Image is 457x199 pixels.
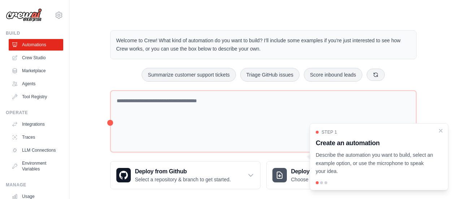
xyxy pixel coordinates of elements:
a: Marketplace [9,65,63,77]
div: Operate [6,110,63,116]
span: Step 1 [322,129,337,135]
a: Automations [9,39,63,51]
div: Manage [6,182,63,188]
a: Tool Registry [9,91,63,103]
p: Describe the automation you want to build, select an example option, or use the microphone to spe... [316,151,434,176]
img: Logo [6,8,42,22]
a: LLM Connections [9,144,63,156]
p: Choose a zip file to upload. [291,176,352,183]
a: Traces [9,131,63,143]
h3: Deploy from Github [135,167,231,176]
a: Environment Variables [9,157,63,175]
p: Welcome to Crew! What kind of automation do you want to build? I'll include some examples if you'... [116,36,410,53]
a: Crew Studio [9,52,63,64]
button: Close walkthrough [438,128,444,134]
button: Triage GitHub issues [240,68,299,82]
a: Integrations [9,118,63,130]
button: Summarize customer support tickets [142,68,236,82]
h3: Create an automation [316,138,434,148]
a: Agents [9,78,63,90]
div: Build [6,30,63,36]
button: Score inbound leads [304,68,362,82]
p: Select a repository & branch to get started. [135,176,231,183]
h3: Deploy from zip file [291,167,352,176]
